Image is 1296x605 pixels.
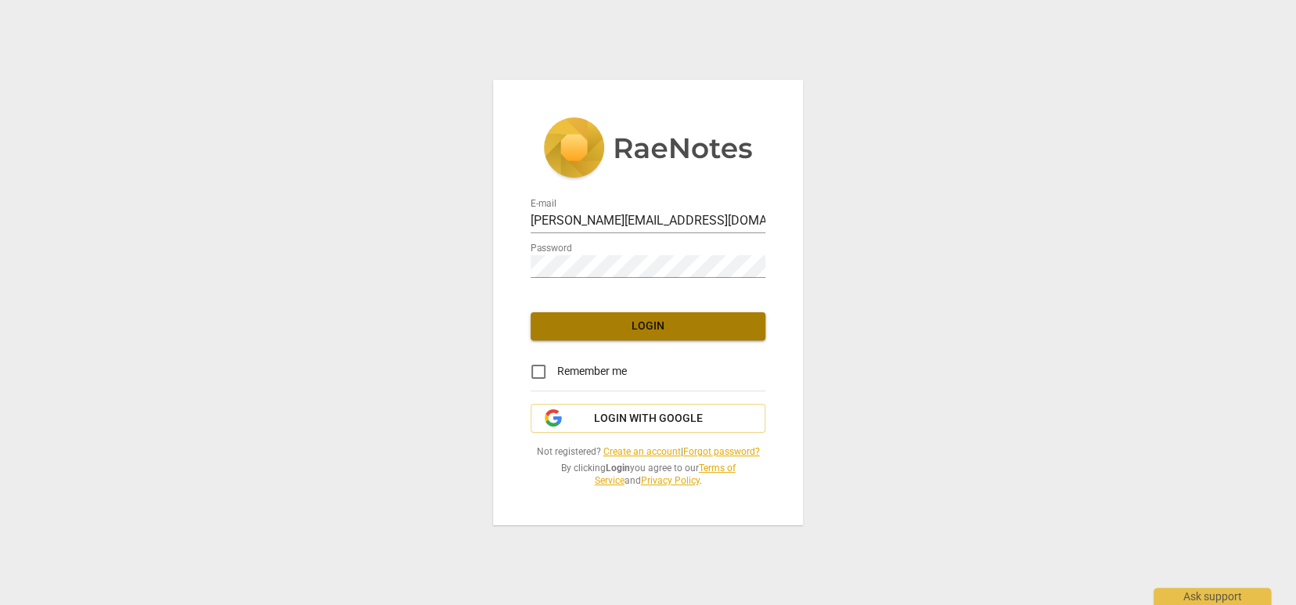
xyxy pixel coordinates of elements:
[594,411,703,427] span: Login with Google
[641,475,700,486] a: Privacy Policy
[543,319,753,334] span: Login
[1154,588,1271,605] div: Ask support
[531,243,572,253] label: Password
[606,463,630,474] b: Login
[531,199,556,208] label: E-mail
[683,446,760,457] a: Forgot password?
[595,463,736,487] a: Terms of Service
[531,445,765,459] span: Not registered? |
[531,462,765,488] span: By clicking you agree to our and .
[603,446,681,457] a: Create an account
[531,404,765,434] button: Login with Google
[531,312,765,340] button: Login
[557,363,627,380] span: Remember me
[543,117,753,182] img: 5ac2273c67554f335776073100b6d88f.svg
